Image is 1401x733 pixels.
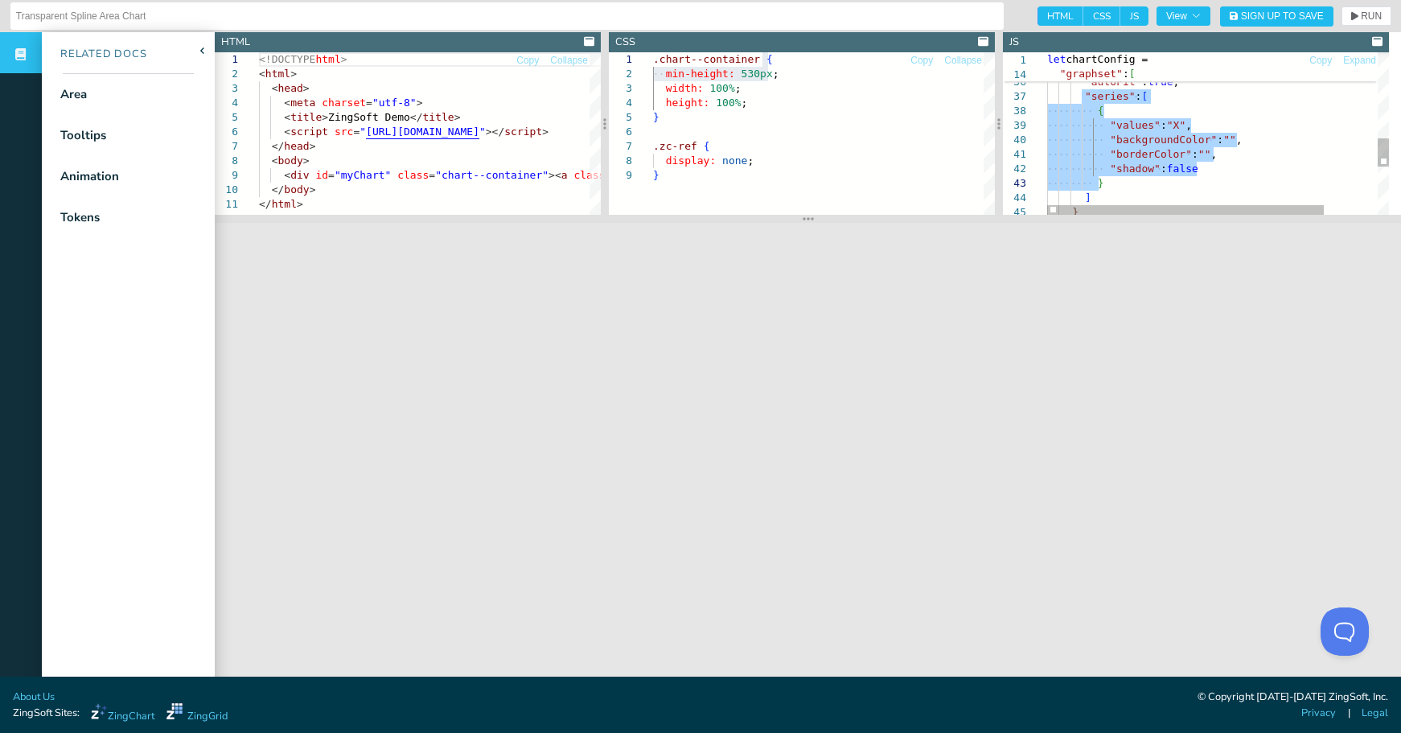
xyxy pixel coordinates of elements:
span: script [504,126,542,138]
span: display: [666,154,717,167]
button: RUN [1341,6,1391,26]
span: let [1047,53,1066,65]
span: html [315,53,340,65]
span: Copy [910,56,933,65]
span: = [366,97,372,109]
span: 1 [1003,53,1026,68]
div: 5 [215,110,238,125]
span: "X" [1167,119,1185,131]
span: "" [1198,148,1211,160]
div: 7 [609,139,632,154]
span: { [1098,105,1104,117]
span: ; [773,68,779,80]
span: chartConfig = [1066,53,1148,65]
span: "graphset" [1060,68,1123,80]
span: HTML [1037,6,1083,26]
span: : [1141,76,1148,88]
span: 14 [1003,68,1026,82]
span: Collapse [944,56,982,65]
div: 6 [215,125,238,139]
span: < [284,111,290,123]
div: 39 [1003,118,1026,133]
div: 40 [1003,133,1026,147]
div: 11 [215,197,238,212]
div: 45 [1003,205,1026,220]
span: Copy [1309,56,1332,65]
span: : [1192,148,1198,160]
span: , [1211,148,1218,160]
span: < [284,169,290,181]
span: > [322,111,328,123]
span: > [303,154,310,167]
span: [ [1129,68,1136,80]
span: > [303,82,310,94]
button: Expand [1342,53,1377,68]
span: ] [1085,191,1091,204]
span: > [297,198,303,210]
span: < [284,97,290,109]
div: 43 [1003,176,1026,191]
span: , [1236,134,1243,146]
span: " [479,126,486,138]
div: CSS [615,35,635,50]
span: : [1136,90,1142,102]
button: Collapse [549,53,589,68]
div: 9 [215,168,238,183]
span: title [290,111,322,123]
span: = [429,169,435,181]
div: 36 [1003,75,1026,89]
span: , [1185,119,1192,131]
span: " [359,126,366,138]
div: HTML [221,35,250,50]
span: | [1348,706,1350,721]
button: Sign Up to Save [1220,6,1333,27]
span: html [265,68,290,80]
div: 2 [609,67,632,81]
div: Animation [60,167,119,186]
div: 42 [1003,162,1026,176]
span: a [561,169,568,181]
span: src [335,126,353,138]
span: "shadow" [1110,163,1161,175]
span: CSS [1083,6,1120,26]
span: ; [742,97,748,109]
a: ZingChart [91,703,154,724]
span: > [454,111,461,123]
span: : [1217,134,1223,146]
div: Related Docs [42,47,147,63]
span: html [272,198,297,210]
div: 1 [215,52,238,67]
a: About Us [13,690,55,705]
span: : [1161,119,1167,131]
span: ZingSoft Sites: [13,706,80,721]
span: >< [548,169,561,181]
span: > [310,140,316,152]
span: meta [290,97,315,109]
div: 3 [609,81,632,96]
span: Expand [1343,56,1376,65]
span: </ [410,111,423,123]
span: = [328,169,335,181]
div: Area [60,85,87,104]
span: ; [735,82,742,94]
div: 2 [215,67,238,81]
span: "utf-8" [372,97,417,109]
span: class [573,169,605,181]
button: Copy [516,53,540,68]
span: charset [322,97,366,109]
button: Copy [1309,53,1333,68]
div: 41 [1003,147,1026,162]
span: ; [747,154,754,167]
span: > [542,126,548,138]
span: "chart--container" [435,169,548,181]
span: : [1161,163,1167,175]
div: JS [1009,35,1019,50]
div: 8 [215,154,238,168]
a: Legal [1362,706,1388,721]
span: 100% [716,97,741,109]
span: </ [272,183,285,196]
span: script [290,126,328,138]
span: { [766,53,773,65]
div: checkbox-group [1037,6,1148,26]
span: ></ [486,126,504,138]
